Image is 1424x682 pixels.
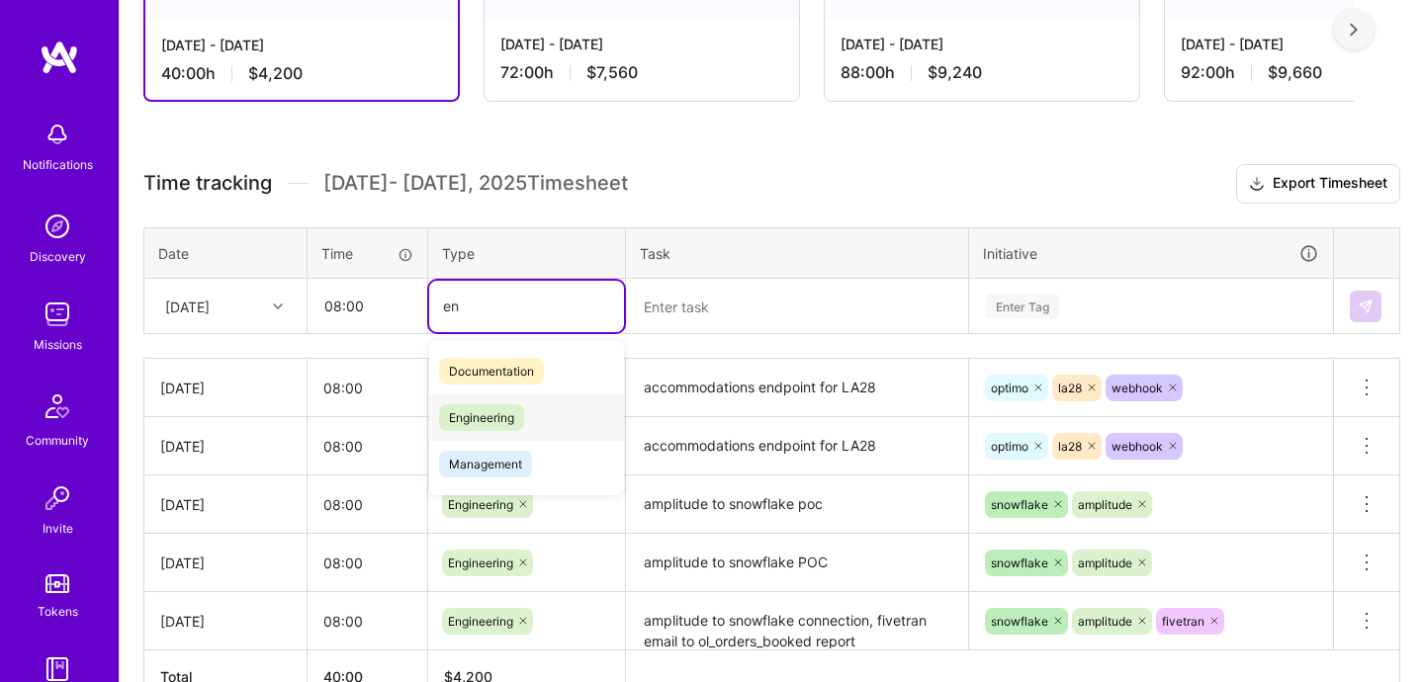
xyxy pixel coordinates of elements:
[143,171,272,196] span: Time tracking
[30,246,86,267] div: Discovery
[1078,497,1132,512] span: amplitude
[308,537,427,589] input: HH:MM
[38,207,77,246] img: discovery
[23,154,93,175] div: Notifications
[841,62,1123,83] div: 88:00 h
[1078,555,1132,570] span: amplitude
[273,301,283,311] i: icon Chevron
[841,34,1123,54] div: [DATE] - [DATE]
[160,436,291,457] div: [DATE]
[40,40,79,75] img: logo
[586,62,638,83] span: $7,560
[628,536,966,590] textarea: amplitude to snowflake POC
[448,497,513,512] span: Engineering
[1249,174,1265,195] i: icon Download
[1358,298,1374,314] img: Submit
[1112,439,1163,454] span: webhook
[43,518,73,539] div: Invite
[160,494,291,515] div: [DATE]
[991,381,1028,395] span: optimo
[439,404,524,431] span: Engineering
[45,574,69,593] img: tokens
[38,478,77,518] img: Invite
[321,243,413,264] div: Time
[626,227,969,279] th: Task
[165,296,210,316] div: [DATE]
[34,334,82,355] div: Missions
[308,420,427,472] input: HH:MM
[144,227,308,279] th: Date
[448,555,513,570] span: Engineering
[38,295,77,334] img: teamwork
[439,451,532,477] span: Management
[160,553,291,573] div: [DATE]
[161,63,442,84] div: 40:00 h
[428,227,626,279] th: Type
[160,378,291,398] div: [DATE]
[448,614,513,629] span: Engineering
[628,419,966,473] textarea: accommodations endpoint for LA28
[983,242,1319,265] div: Initiative
[161,35,442,55] div: [DATE] - [DATE]
[160,611,291,632] div: [DATE]
[928,62,982,83] span: $9,240
[991,497,1048,512] span: snowflake
[1350,23,1358,37] img: right
[500,62,783,83] div: 72:00 h
[308,595,427,647] input: HH:MM
[308,478,427,531] input: HH:MM
[500,34,783,54] div: [DATE] - [DATE]
[34,383,81,430] img: Community
[323,171,628,196] span: [DATE] - [DATE] , 2025 Timesheet
[439,358,544,384] span: Documentation
[1268,62,1322,83] span: $9,660
[986,291,1059,321] div: Enter Tag
[1078,614,1132,629] span: amplitude
[628,477,966,532] textarea: amplitude to snowflake poc
[628,361,966,415] textarea: accommodations endpoint for LA28
[628,594,966,648] textarea: amplitude to snowflake connection, fivetran email to ol_orders_booked report
[38,115,77,154] img: bell
[991,555,1048,570] span: snowflake
[991,614,1048,629] span: snowflake
[1236,164,1400,204] button: Export Timesheet
[308,362,427,414] input: HH:MM
[38,601,78,622] div: Tokens
[248,63,303,84] span: $4,200
[26,430,89,451] div: Community
[309,280,426,332] input: HH:MM
[1058,381,1082,395] span: la28
[1112,381,1163,395] span: webhook
[1162,614,1204,629] span: fivetran
[1058,439,1082,454] span: la28
[991,439,1028,454] span: optimo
